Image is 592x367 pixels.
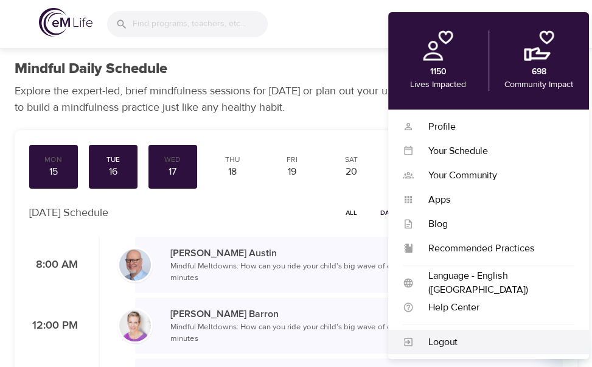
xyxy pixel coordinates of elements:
div: Recommended Practices [414,242,574,256]
input: Find programs, teachers, etc... [133,11,268,37]
p: Community Impact [504,79,573,91]
img: Jim_Austin_Headshot_min.jpg [119,249,151,281]
button: Daily Topic [375,203,425,222]
div: 18 [213,165,252,179]
p: 12:00 PM [29,318,78,334]
div: Fri [273,155,312,165]
p: 8:00 AM [29,257,78,273]
div: Thu [213,155,252,165]
img: community.png [524,30,554,61]
div: Language - English ([GEOGRAPHIC_DATA]) [414,269,574,297]
p: Explore the expert-led, brief mindfulness sessions for [DATE] or plan out your upcoming weeks to ... [15,83,471,116]
p: Mindful Meltdowns: How can you ride your child's big wave of emotions? · 14 minutes [170,260,442,284]
img: logo [39,8,92,37]
img: kellyb.jpg [119,310,151,341]
div: Tue [94,155,133,165]
div: Wed [153,155,192,165]
div: 16 [94,165,133,179]
div: 15 [34,165,73,179]
div: Apps [414,193,574,207]
div: Logout [414,335,574,349]
span: Daily Topic [380,207,420,218]
div: 20 [332,165,371,179]
div: Your Schedule [414,144,574,158]
div: 17 [153,165,192,179]
div: Profile [414,120,574,134]
p: 1150 [430,66,447,79]
p: Lives Impacted [410,79,466,91]
div: 19 [273,165,312,179]
p: 698 [532,66,546,79]
div: Sat [332,155,371,165]
p: [PERSON_NAME] Austin [170,246,442,260]
div: Blog [414,217,574,231]
button: All [332,203,371,222]
p: [PERSON_NAME] Barron [170,307,442,321]
img: personal.png [423,30,453,61]
div: Help Center [414,301,574,315]
span: All [336,207,366,218]
p: Mindful Meltdowns: How can you ride your child's big wave of emotions? · 14 minutes [170,321,442,345]
h1: Mindful Daily Schedule [15,60,167,78]
div: Your Community [414,169,574,183]
div: Mon [34,155,73,165]
p: [DATE] Schedule [29,204,108,221]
